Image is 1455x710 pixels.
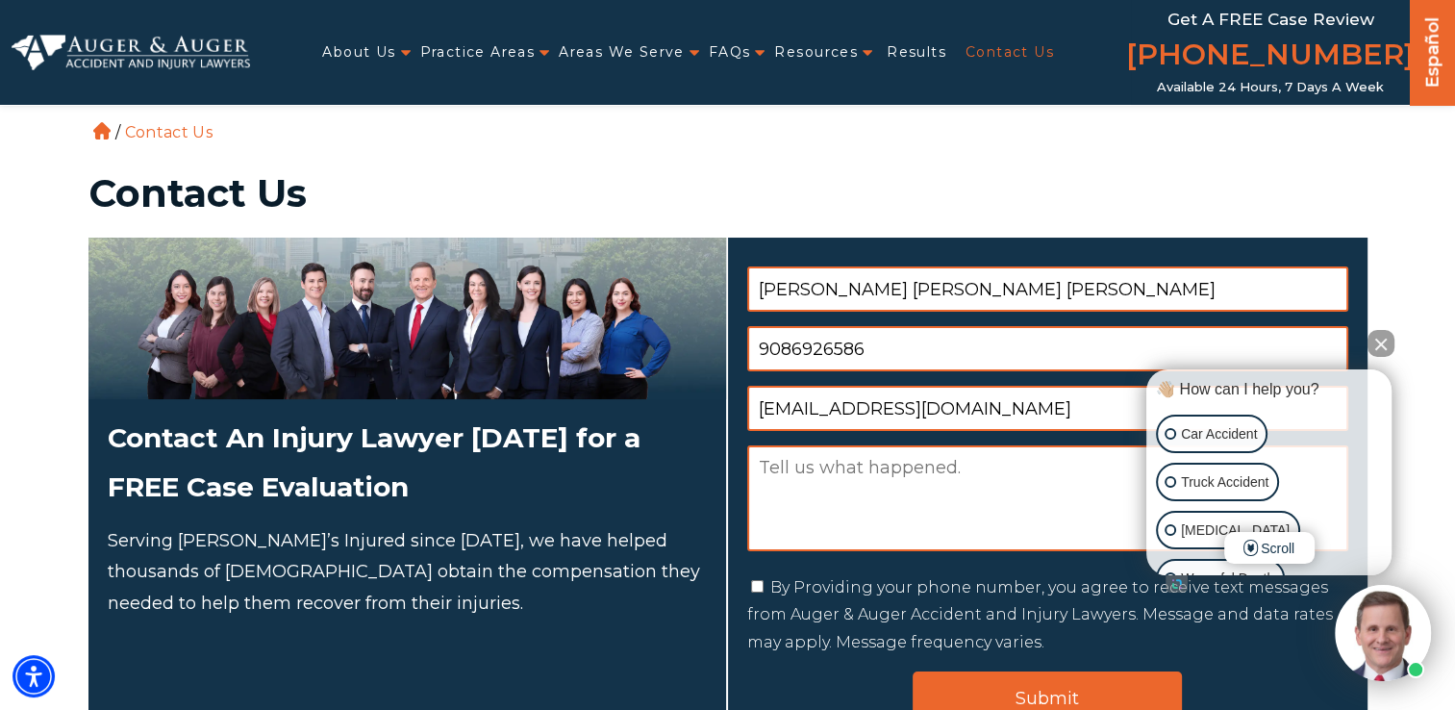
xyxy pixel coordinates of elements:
div: 👋🏼 How can I help you? [1151,379,1387,400]
a: Home [93,122,111,139]
button: Close Intaker Chat Widget [1367,330,1394,357]
a: Contact Us [966,33,1054,72]
a: Areas We Serve [559,33,685,72]
input: Email [747,386,1348,431]
a: Resources [774,33,858,72]
img: Auger & Auger Accident and Injury Lawyers Logo [12,35,250,71]
p: Wrongful Death [1181,567,1274,591]
span: Available 24 Hours, 7 Days a Week [1157,80,1384,95]
input: Phone Number [747,326,1348,371]
img: Attorneys [88,238,726,399]
p: Serving [PERSON_NAME]’s Injured since [DATE], we have helped thousands of [DEMOGRAPHIC_DATA] obta... [108,525,707,619]
li: Contact Us [120,123,217,141]
label: By Providing your phone number, you agree to receive text messages from Auger & Auger Accident an... [747,578,1333,652]
img: Intaker widget Avatar [1335,585,1431,681]
h1: Contact Us [88,174,1367,213]
span: Scroll [1224,532,1315,564]
a: Practice Areas [420,33,536,72]
p: [MEDICAL_DATA] [1181,519,1290,543]
a: About Us [322,33,395,72]
a: Open intaker chat [1166,575,1188,593]
a: [PHONE_NUMBER] [1126,34,1415,80]
a: Results [887,33,946,72]
a: FAQs [709,33,751,72]
p: Truck Accident [1181,470,1268,494]
span: Get a FREE Case Review [1167,10,1374,29]
div: Accessibility Menu [13,655,55,697]
h2: Contact An Injury Lawyer [DATE] for a FREE Case Evaluation [108,414,707,511]
p: Car Accident [1181,422,1257,446]
input: Name [747,266,1348,312]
